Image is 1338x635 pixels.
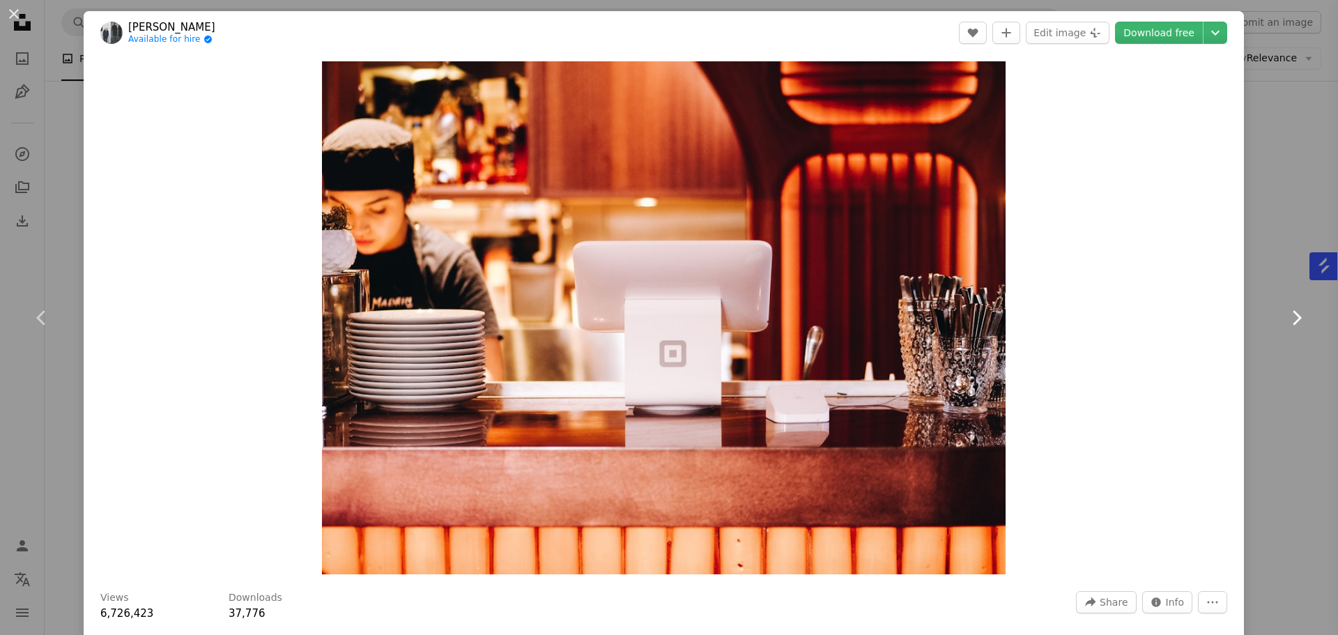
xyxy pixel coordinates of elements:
a: [PERSON_NAME] [128,20,215,34]
h3: Views [100,591,129,605]
img: Go to Patrick Tomasso's profile [100,22,123,44]
span: Share [1100,592,1128,613]
button: More Actions [1198,591,1227,613]
span: 6,726,423 [100,607,153,620]
span: Info [1166,592,1185,613]
button: Add to Collection [992,22,1020,44]
button: Stats about this image [1142,591,1193,613]
h3: Downloads [229,591,282,605]
button: Like [959,22,987,44]
span: 37,776 [229,607,266,620]
img: woman in black crew-neck t-shirt standing near counter [322,61,1006,574]
button: Choose download size [1204,22,1227,44]
a: Download free [1115,22,1203,44]
button: Edit image [1026,22,1109,44]
button: Share this image [1076,591,1136,613]
button: Zoom in on this image [322,61,1006,574]
a: Next [1254,251,1338,385]
a: Available for hire [128,34,215,45]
